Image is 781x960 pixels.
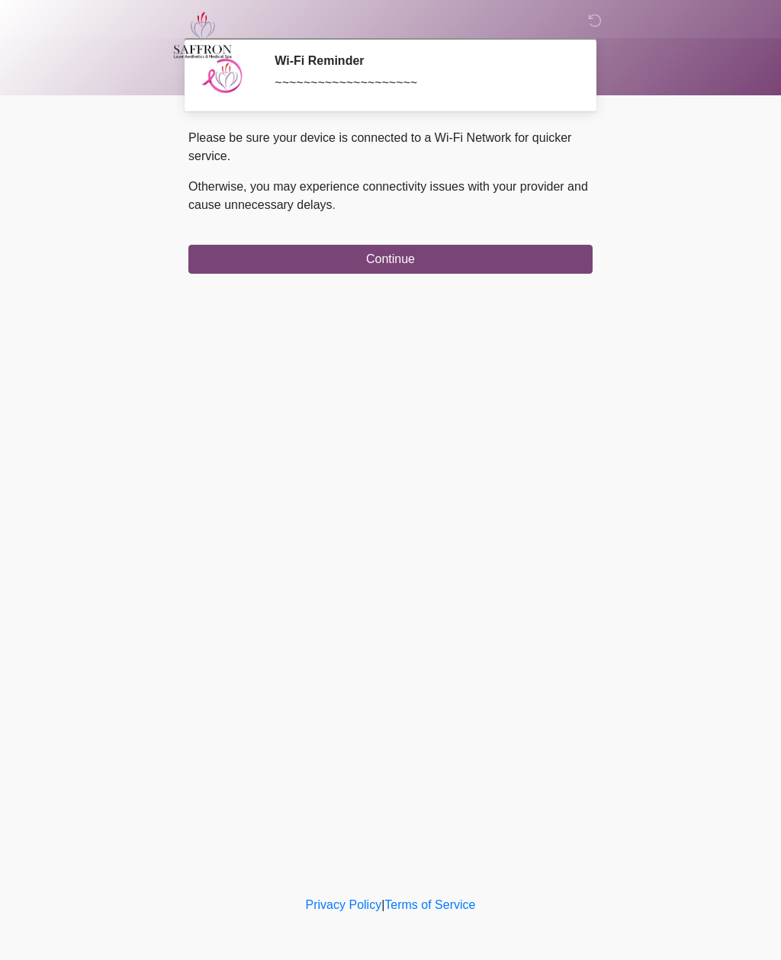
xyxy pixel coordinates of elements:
[306,898,382,911] a: Privacy Policy
[384,898,475,911] a: Terms of Service
[333,198,336,211] span: .
[188,245,593,274] button: Continue
[275,74,570,92] div: ~~~~~~~~~~~~~~~~~~~~
[188,178,593,214] p: Otherwise, you may experience connectivity issues with your provider and cause unnecessary delays
[200,53,246,99] img: Agent Avatar
[173,11,233,59] img: Saffron Laser Aesthetics and Medical Spa Logo
[381,898,384,911] a: |
[188,129,593,165] p: Please be sure your device is connected to a Wi-Fi Network for quicker service.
